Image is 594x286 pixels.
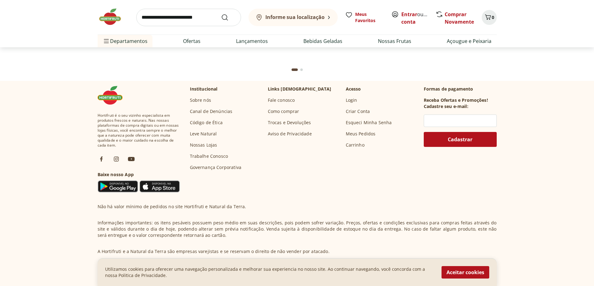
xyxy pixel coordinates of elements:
[401,11,417,18] a: Entrar
[346,97,357,103] a: Login
[236,37,268,45] a: Lançamentos
[190,142,217,148] a: Nossas Lojas
[268,108,299,115] a: Como comprar
[268,97,295,103] a: Fale conosco
[492,14,494,20] span: 0
[268,120,311,126] a: Trocas e Devoluções
[346,86,361,92] p: Acesso
[265,14,325,21] b: Informe sua localização
[113,155,120,163] img: ig
[98,180,138,193] img: Google Play Icon
[103,34,147,49] span: Departamentos
[268,131,312,137] a: Aviso de Privacidade
[424,132,497,147] button: Cadastrar
[482,10,497,25] button: Carrinho
[98,171,180,178] h3: Baixe nosso App
[345,11,384,24] a: Meus Favoritos
[98,220,497,238] p: Informações importantes: os itens pesáveis possuem peso médio em suas descrições, pois podem sofr...
[190,153,228,159] a: Trabalhe Conosco
[98,204,246,210] p: Não há valor mínimo de pedidos no site Hortifruti e Natural da Terra.
[401,11,429,26] span: ou
[445,11,474,25] a: Comprar Novamente
[442,266,489,279] button: Aceitar cookies
[346,120,392,126] a: Esqueci Minha Senha
[448,137,472,142] span: Cadastrar
[139,180,180,193] img: App Store Icon
[424,103,468,110] h3: Cadastre seu e-mail:
[290,62,299,77] button: Current page from fs-carousel
[268,86,331,92] p: Links [DEMOGRAPHIC_DATA]
[183,37,200,45] a: Ofertas
[346,142,365,148] a: Carrinho
[98,155,105,163] img: fb
[424,86,497,92] p: Formas de pagamento
[378,37,411,45] a: Nossas Frutas
[136,9,241,26] input: search
[190,131,217,137] a: Leve Natural
[190,120,223,126] a: Código de Ética
[190,108,233,115] a: Canal de Denúncias
[303,37,342,45] a: Bebidas Geladas
[190,164,242,171] a: Governança Corporativa
[346,108,370,115] a: Criar Conta
[128,155,135,163] img: ytb
[98,113,180,148] span: Hortifruti é o seu vizinho especialista em produtos frescos e naturais. Nas nossas plataformas de...
[190,97,211,103] a: Sobre nós
[98,248,330,255] p: A Hortifruti e a Natural da Terra são empresas varejistas e se reservam o direito de não vender p...
[103,34,110,49] button: Menu
[98,86,129,105] img: Hortifruti
[98,7,129,26] img: Hortifruti
[355,11,384,24] span: Meus Favoritos
[249,9,338,26] button: Informe sua localização
[346,131,376,137] a: Meus Pedidos
[221,14,236,21] button: Submit Search
[401,11,436,25] a: Criar conta
[105,266,434,279] p: Utilizamos cookies para oferecer uma navegação personalizada e melhorar sua experiencia no nosso ...
[299,62,304,77] button: Go to page 2 from fs-carousel
[190,86,218,92] p: Institucional
[424,97,488,103] h3: Receba Ofertas e Promoções!
[447,37,491,45] a: Açougue e Peixaria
